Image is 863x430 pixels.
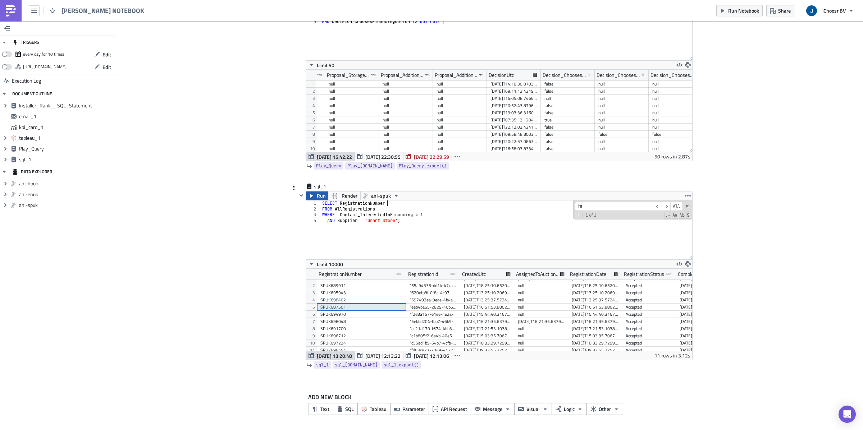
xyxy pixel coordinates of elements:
span: [DATE] 22:30:55 [365,153,401,161]
span: Edit [102,51,111,58]
div: [DATE]T07:35:13.120470 [490,116,537,124]
span: sql_1 [19,156,113,163]
span: email_1 [19,113,113,120]
div: Accepted [626,339,672,347]
span: sql_1 [314,183,343,190]
div: false [598,131,645,138]
div: "ec21d170-f674-4bb3-9ee8-93058489fcff" [410,325,457,332]
div: null [652,109,699,116]
div: false [544,124,591,131]
div: null [329,88,375,95]
div: null [437,116,483,124]
span: SQL [345,405,354,413]
span: ​ [653,202,662,211]
button: Other [586,403,623,415]
div: null [652,145,699,152]
div: false [544,88,591,95]
span: Share [778,7,791,14]
div: CompletedUtc [678,269,708,279]
span: Tableau [370,405,387,413]
div: false [544,138,591,145]
span: Visual [526,405,540,413]
button: [DATE] 15:42:22 [306,152,355,161]
a: sql_[DOMAIN_NAME] [333,361,380,369]
div: [DATE]T20:52:43.879665 [490,102,537,109]
div: null [518,311,565,318]
span: Parameter [402,405,425,413]
div: null [518,325,565,332]
div: Accepted [626,325,672,332]
div: [DATE]T17:27:50.232028 [680,325,726,332]
a: sql_1 [314,361,331,369]
div: SPUK689911 [320,282,403,289]
div: false [544,131,591,138]
div: null [437,95,483,102]
span: Run Notebook [728,7,759,14]
div: [DATE]T17:21:53.103864 [572,325,618,332]
div: 2 [306,206,321,212]
div: [DATE]T13:25:10.206900 [572,289,618,296]
div: null [518,347,565,354]
button: Run [306,191,328,200]
div: [DATE]T16:21:35.872197 [680,318,726,325]
div: null [437,88,483,95]
div: Accepted [626,318,672,325]
div: null [329,124,375,131]
button: SQL [333,403,358,415]
div: [DATE]T09:37:50.584643 [680,347,726,354]
div: false [652,131,699,138]
span: Other [599,405,611,413]
div: SPUK698402 [320,296,403,304]
label: ADD NEW BLOCK [308,393,687,401]
div: [DATE]T13:25:37.572497 [572,296,618,304]
div: null [652,95,699,102]
span: Alt-Enter [670,202,683,211]
div: Accepted [626,282,672,289]
button: Tableau [357,403,391,415]
div: [DATE]T14:18:30.070380 [490,80,537,88]
div: null [518,282,565,289]
div: null [329,109,375,116]
div: [DATE]T13:35:01.588982 [680,289,726,296]
div: null [518,296,565,304]
div: [DATE]T15:07:21.306659 [680,332,726,339]
div: null [383,95,429,102]
span: Search In Selection [686,212,690,219]
button: Share [766,5,794,16]
span: tableau_1 [19,135,113,141]
span: Play_Query.export() [399,162,447,170]
div: https://pushmetrics.io/api/v1/report/PdL5RO7lpG/webhook?token=134e31a976764813b6582a3bdad51f51 [23,61,67,72]
div: "eeb4ba65-2829-46b6-8f9a-6d6111d96a38" [410,304,457,311]
span: Play_[DOMAIN_NAME] [347,162,393,170]
div: null [518,332,565,339]
div: "597493ea-9eae-4b4a-ab46-4c376296d021" [410,296,457,304]
div: [DATE]T15:03:35.706704 [572,332,618,339]
div: [DATE]T16:21:35.637942 [518,318,565,325]
span: Edit [102,63,111,71]
div: Accepted [626,347,672,354]
div: SPUK691700 [320,325,403,332]
div: "f2e8a167-e1ee-4e2a-ba5f-725602c43c3e" [410,311,457,318]
span: iChoosr BV [822,7,846,14]
div: null [652,138,699,145]
div: Decision_ChoosesFinancingOption [650,70,695,80]
div: [DATE]T15:44:40.316718 [572,311,618,318]
div: [DATE]T16:51:53.880258 [464,304,511,311]
button: [DATE] 12:13:06 [403,351,452,360]
span: API Request [441,405,467,413]
div: [DATE]T09:58:48.800310 [490,131,537,138]
a: Play_Query.export() [397,162,449,170]
div: [DATE]T13:25:10.206900 [464,289,511,296]
div: null [383,88,429,95]
button: Message [471,403,515,415]
div: "c55ad1b9-54b7-4cfb-9d6d-b8fc11ba47f8" [410,339,457,347]
div: "620efb8f-0f8c-4c97-9edb-3aaad57cee12" [410,289,457,296]
div: null [329,116,375,124]
div: null [652,124,699,131]
div: [DATE]T13:36:38.424919 [680,296,726,304]
div: AssignedToAuctionUtc [516,269,560,279]
div: [DATE]T18:25:10.652099 [572,282,618,289]
button: iChoosr BV [802,3,858,19]
button: Visual [514,403,552,415]
div: SPUK696454 [320,347,403,354]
